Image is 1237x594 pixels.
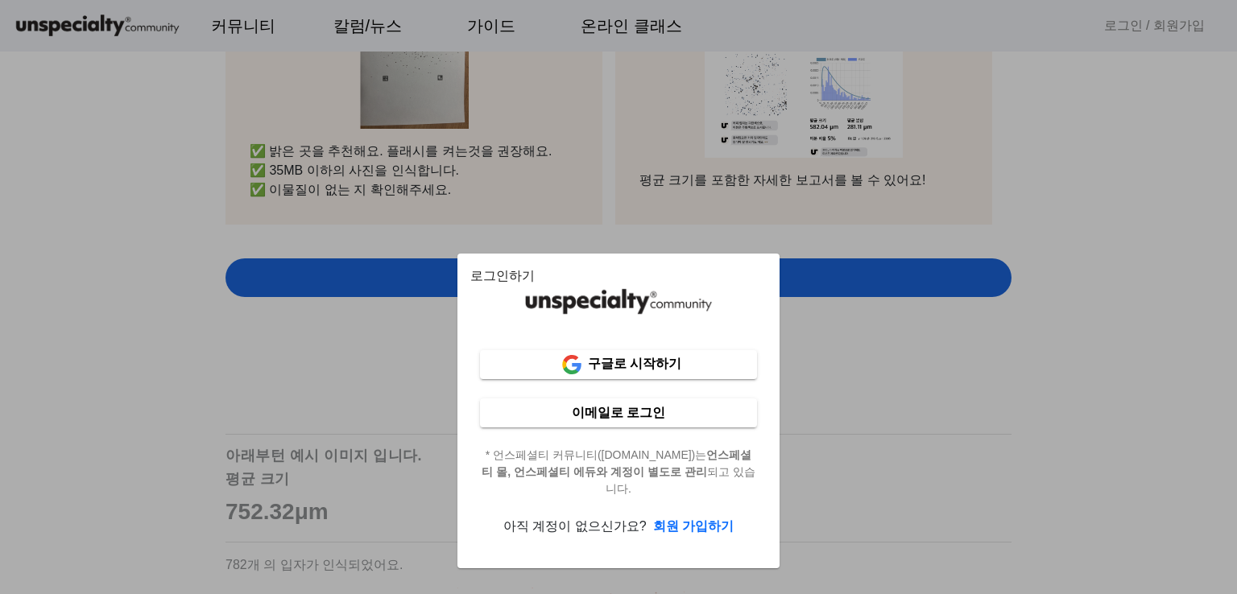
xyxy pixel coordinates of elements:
[208,480,309,520] a: 설정
[5,480,106,520] a: 홈
[249,504,268,517] span: 설정
[147,505,167,518] span: 대화
[470,266,535,286] mat-card-title: 로그인하기
[503,519,734,533] a: 아직 계정이 없으신가요?회원 가입하기
[470,447,767,497] span: * 언스페셜티 커뮤니티([DOMAIN_NAME])는 되고 있습니다.
[480,398,757,427] a: 이메일로 로그인
[572,406,665,419] b: 이메일로 로그인
[480,350,757,379] a: 구글로 시작하기
[503,519,647,533] span: 아직 계정이 없으신가요?
[588,357,681,370] b: 구글로 시작하기
[106,480,208,520] a: 대화
[653,519,734,533] b: 회원 가입하기
[51,504,60,517] span: 홈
